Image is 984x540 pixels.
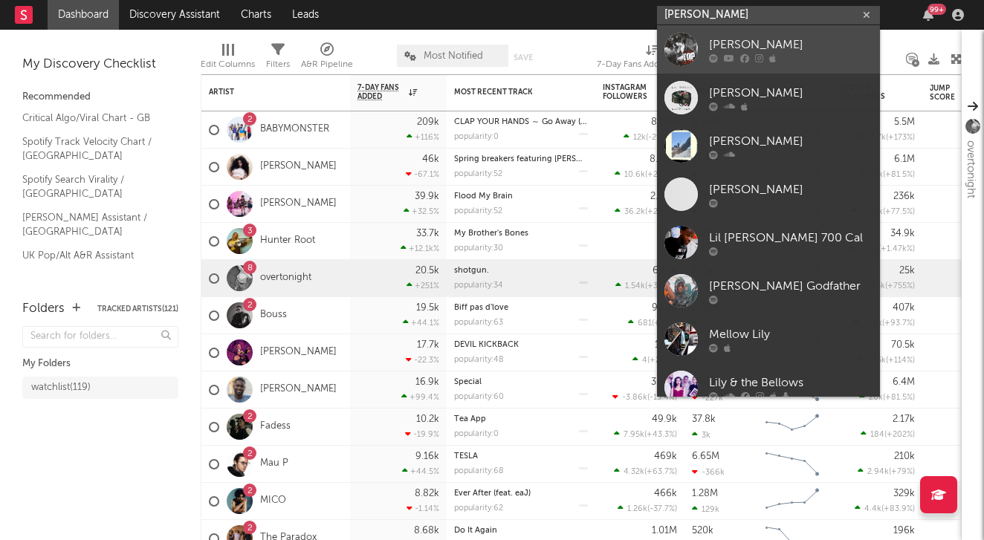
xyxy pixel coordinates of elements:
[615,206,677,216] div: ( )
[692,430,711,440] div: 3k
[622,394,647,402] span: -3.86k
[22,355,178,373] div: My Folders
[612,392,677,402] div: ( )
[31,379,91,397] div: watchlist ( 119 )
[709,36,873,53] div: [PERSON_NAME]
[406,355,439,365] div: -22.3 %
[454,155,619,163] a: Spring breakers featuring [PERSON_NAME]
[201,56,255,74] div: Edit Columns
[260,160,337,173] a: [PERSON_NAME]
[454,230,588,238] div: My Brother's Bones
[416,229,439,238] div: 33.7k
[22,209,164,240] a: [PERSON_NAME] Assistant / [GEOGRAPHIC_DATA]
[709,84,873,102] div: [PERSON_NAME]
[650,154,677,164] div: 8.78M
[97,305,178,313] button: Tracked Artists(121)
[923,9,933,21] button: 99+
[454,118,588,126] div: CLAP YOUR HANDS ～ Go Away (2NE1 Cover) - Live Version
[638,319,652,328] span: 681
[859,392,915,402] div: ( )
[893,526,915,536] div: 196k
[647,282,675,290] span: +30.1 %
[454,88,566,97] div: Most Recent Track
[657,170,880,218] a: [PERSON_NAME]
[301,56,353,74] div: A&R Pipeline
[852,206,915,216] div: ( )
[415,266,439,276] div: 20.5k
[893,377,915,387] div: 6.4M
[627,505,647,513] span: 1.26k
[402,466,439,476] div: +44.5 %
[759,409,826,446] svg: Chart title
[891,340,915,350] div: 70.5k
[454,378,482,386] a: Special
[650,394,675,402] span: -15.4 %
[454,304,508,312] a: Biff pas d'love
[615,169,677,179] div: ( )
[22,134,164,164] a: Spotify Track Velocity Chart / [GEOGRAPHIC_DATA]
[624,431,644,439] span: 7.95k
[856,355,915,365] div: ( )
[624,132,677,142] div: ( )
[648,134,675,142] span: -29.9 %
[618,504,677,513] div: ( )
[633,134,646,142] span: 12k
[657,74,880,122] a: [PERSON_NAME]
[404,206,439,216] div: +32.5 %
[894,452,915,461] div: 210k
[853,318,915,328] div: ( )
[855,504,915,513] div: ( )
[894,154,915,164] div: 6.1M
[657,122,880,170] a: [PERSON_NAME]
[893,414,915,424] div: 2.17k
[260,123,329,136] a: BABYMONSTER
[454,467,504,475] div: popularity: 68
[260,420,291,433] a: Fadess
[22,56,178,74] div: My Discovery Checklist
[260,458,288,470] a: Mau P
[209,88,320,97] div: Artist
[454,341,588,349] div: DEVIL KICKBACK
[860,169,915,179] div: ( )
[260,198,337,210] a: [PERSON_NAME]
[692,452,719,461] div: 6.65M
[266,37,290,80] div: Filters
[709,132,873,150] div: [PERSON_NAME]
[869,394,883,402] span: 20k
[454,267,489,275] a: shotgun.
[514,53,533,62] button: Save
[454,192,513,201] a: Flood My Brain
[405,429,439,439] div: -19.9 %
[454,207,502,215] div: popularity: 52
[864,505,881,513] span: 4.4k
[454,118,682,126] a: CLAP YOUR HANDS ～ Go Away (2NE1 Cover) - Live Version
[454,341,519,349] a: DEVIL KICKBACK
[454,244,503,253] div: popularity: 30
[415,377,439,387] div: 16.9k
[655,340,677,350] div: 11.4k
[652,303,677,313] div: 98.4k
[647,468,675,476] span: +63.7 %
[888,134,913,142] span: +173 %
[962,140,980,198] div: overtonight
[642,357,647,365] span: 4
[858,466,915,476] div: ( )
[614,429,677,439] div: ( )
[414,526,439,536] div: 8.68k
[615,281,677,290] div: ( )
[887,282,913,290] span: +755 %
[422,154,439,164] div: 46k
[22,377,178,399] a: watchlist(119)
[454,527,497,535] a: Do It Again
[454,282,503,290] div: popularity: 34
[22,326,178,348] input: Search for folders...
[650,192,677,201] div: 2.62M
[890,229,915,238] div: 34.9k
[650,357,675,365] span: +233 %
[454,304,588,312] div: Biff pas d'love
[22,300,65,318] div: Folders
[597,37,708,80] div: 7-Day Fans Added (7-Day Fans Added)
[759,446,826,483] svg: Chart title
[651,377,677,387] div: 3.73M
[415,489,439,498] div: 8.82k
